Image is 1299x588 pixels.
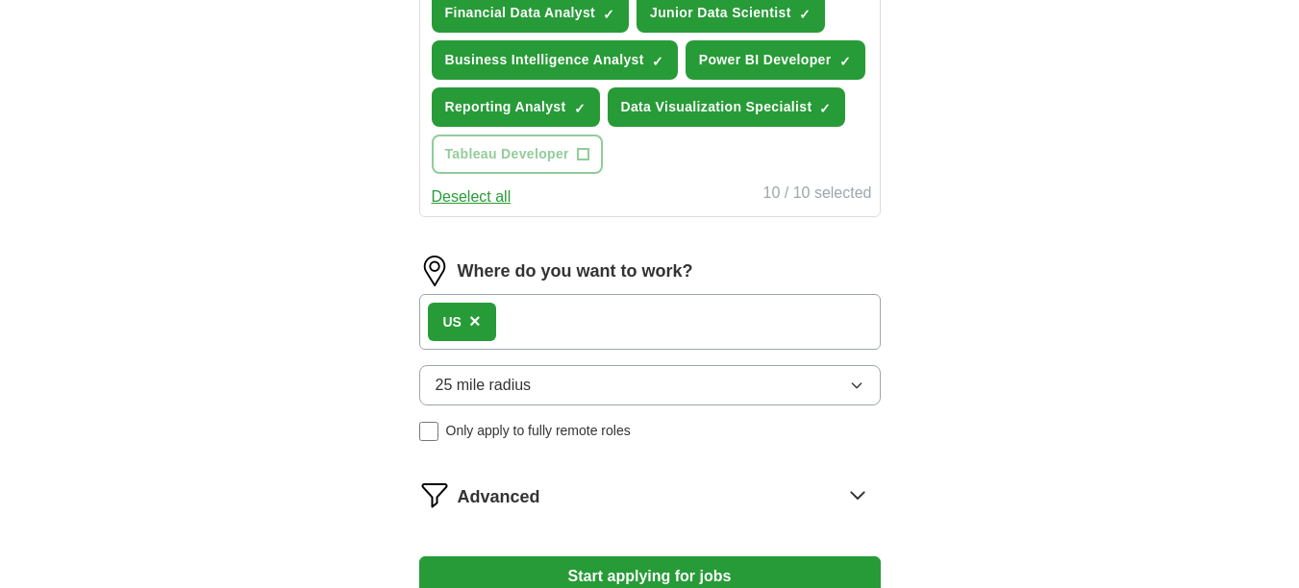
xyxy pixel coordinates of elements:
[603,7,614,22] span: ✓
[432,185,512,208] button: Deselect all
[445,97,566,117] span: Reporting Analyst
[819,101,831,116] span: ✓
[432,87,600,127] button: Reporting Analyst✓
[419,479,450,510] img: filter
[839,54,851,69] span: ✓
[436,374,532,397] span: 25 mile radius
[446,421,631,441] span: Only apply to fully remote roles
[432,135,603,174] button: Tableau Developer
[419,422,438,441] input: Only apply to fully remote roles
[432,40,678,80] button: Business Intelligence Analyst✓
[699,50,832,70] span: Power BI Developer
[445,50,644,70] span: Business Intelligence Analyst
[621,97,812,117] span: Data Visualization Specialist
[574,101,586,116] span: ✓
[458,258,693,284] label: Where do you want to work?
[652,54,663,69] span: ✓
[419,365,881,405] button: 25 mile radius
[469,307,481,336] button: ×
[458,484,540,510] span: Advanced
[445,3,596,23] span: Financial Data Analyst
[469,310,481,331] span: ×
[650,3,791,23] span: Junior Data Scientist
[686,40,865,80] button: Power BI Developer✓
[799,7,811,22] span: ✓
[608,87,846,127] button: Data Visualization Specialist✓
[445,144,569,164] span: Tableau Developer
[763,182,872,208] div: 10 / 10 selected
[419,256,450,286] img: location.png
[443,312,462,332] div: US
